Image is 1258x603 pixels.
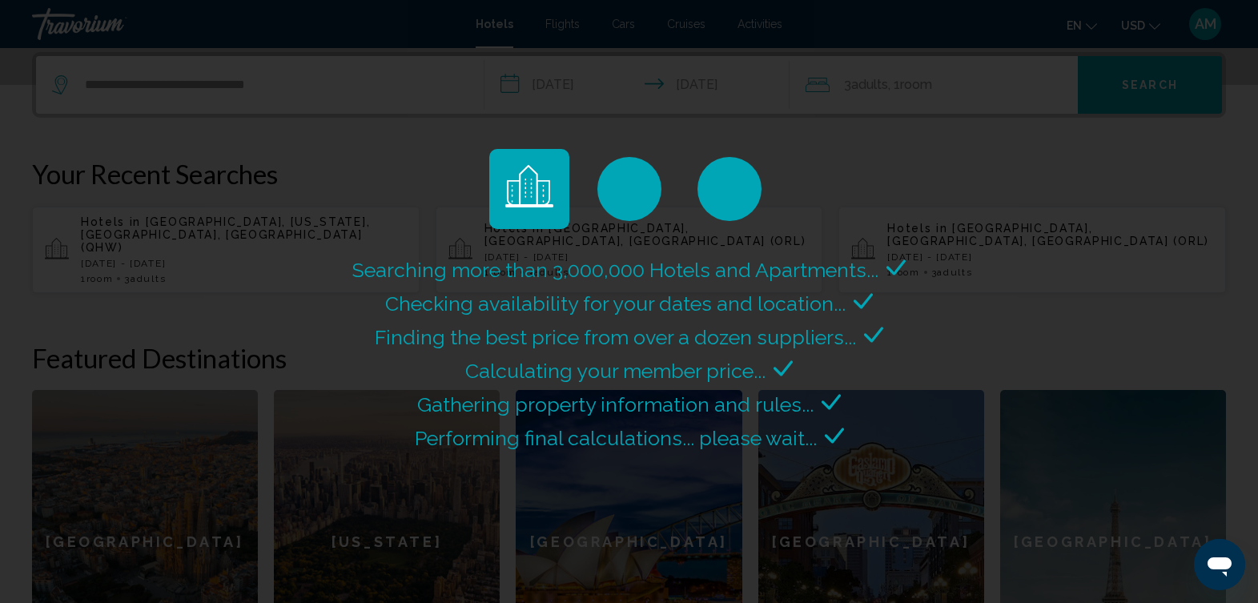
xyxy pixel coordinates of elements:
[465,359,766,383] span: Calculating your member price...
[1194,539,1245,590] iframe: Button to launch messaging window
[385,291,846,316] span: Checking availability for your dates and location...
[417,392,814,416] span: Gathering property information and rules...
[352,258,878,282] span: Searching more than 3,000,000 Hotels and Apartments...
[415,426,817,450] span: Performing final calculations... please wait...
[375,325,856,349] span: Finding the best price from over a dozen suppliers...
